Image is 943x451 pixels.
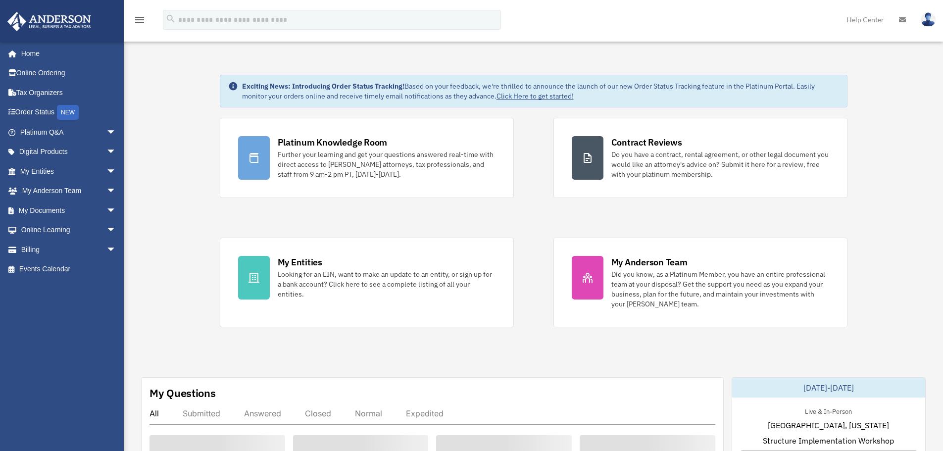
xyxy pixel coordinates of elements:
div: Closed [305,408,331,418]
div: Platinum Knowledge Room [278,136,388,149]
div: My Anderson Team [611,256,688,268]
div: Do you have a contract, rental agreement, or other legal document you would like an attorney's ad... [611,150,829,179]
a: Platinum Q&Aarrow_drop_down [7,122,131,142]
div: My Entities [278,256,322,268]
a: My Documentsarrow_drop_down [7,200,131,220]
div: Did you know, as a Platinum Member, you have an entire professional team at your disposal? Get th... [611,269,829,309]
span: Structure Implementation Workshop [763,435,894,447]
a: My Entitiesarrow_drop_down [7,161,131,181]
a: Contract Reviews Do you have a contract, rental agreement, or other legal document you would like... [553,118,847,198]
span: arrow_drop_down [106,240,126,260]
span: arrow_drop_down [106,142,126,162]
div: Further your learning and get your questions answered real-time with direct access to [PERSON_NAM... [278,150,496,179]
a: Events Calendar [7,259,131,279]
div: Live & In-Person [797,405,860,416]
img: User Pic [921,12,936,27]
span: [GEOGRAPHIC_DATA], [US_STATE] [768,419,889,431]
img: Anderson Advisors Platinum Portal [4,12,94,31]
a: Online Ordering [7,63,131,83]
a: My Entities Looking for an EIN, want to make an update to an entity, or sign up for a bank accoun... [220,238,514,327]
span: arrow_drop_down [106,161,126,182]
a: Digital Productsarrow_drop_down [7,142,131,162]
span: arrow_drop_down [106,122,126,143]
div: Normal [355,408,382,418]
div: Looking for an EIN, want to make an update to an entity, or sign up for a bank account? Click her... [278,269,496,299]
div: Based on your feedback, we're thrilled to announce the launch of our new Order Status Tracking fe... [242,81,839,101]
a: Online Learningarrow_drop_down [7,220,131,240]
a: Order StatusNEW [7,102,131,123]
span: arrow_drop_down [106,181,126,201]
div: Contract Reviews [611,136,682,149]
div: [DATE]-[DATE] [732,378,925,398]
a: menu [134,17,146,26]
span: arrow_drop_down [106,220,126,241]
a: Home [7,44,126,63]
a: Billingarrow_drop_down [7,240,131,259]
strong: Exciting News: Introducing Order Status Tracking! [242,82,404,91]
a: My Anderson Teamarrow_drop_down [7,181,131,201]
div: Answered [244,408,281,418]
a: Click Here to get started! [496,92,574,100]
a: My Anderson Team Did you know, as a Platinum Member, you have an entire professional team at your... [553,238,847,327]
div: All [149,408,159,418]
i: search [165,13,176,24]
i: menu [134,14,146,26]
a: Tax Organizers [7,83,131,102]
div: My Questions [149,386,216,401]
div: Expedited [406,408,444,418]
div: NEW [57,105,79,120]
span: arrow_drop_down [106,200,126,221]
a: Platinum Knowledge Room Further your learning and get your questions answered real-time with dire... [220,118,514,198]
div: Submitted [183,408,220,418]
